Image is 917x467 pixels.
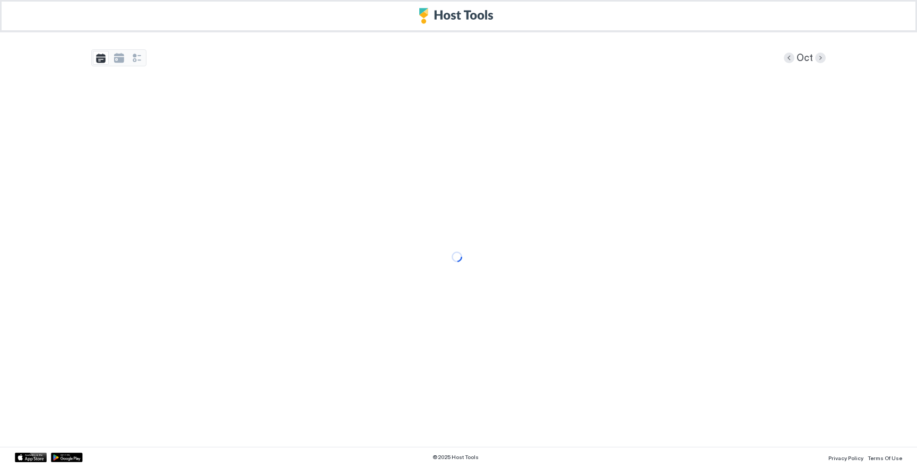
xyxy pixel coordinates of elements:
[868,455,902,461] span: Terms Of Use
[828,452,863,463] a: Privacy Policy
[432,454,479,461] span: © 2025 Host Tools
[784,53,794,63] button: Previous month
[797,52,813,64] span: Oct
[51,453,83,462] a: Google Play Store
[868,452,902,463] a: Terms Of Use
[15,453,47,462] a: App Store
[91,49,146,66] div: tab-group
[828,455,863,461] span: Privacy Policy
[452,252,462,262] div: loading
[815,53,826,63] button: Next month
